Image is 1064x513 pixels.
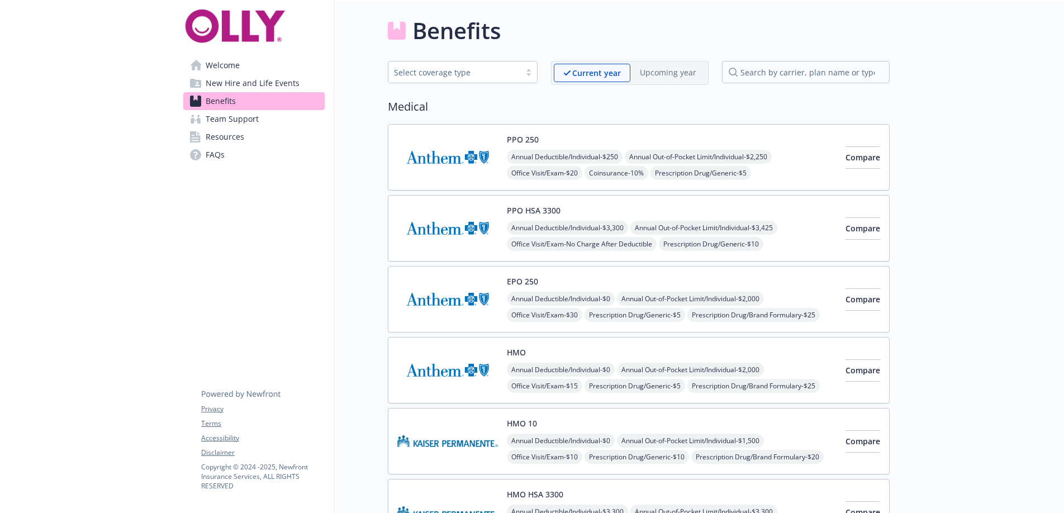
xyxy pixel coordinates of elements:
input: search by carrier, plan name or type [722,61,890,83]
a: Accessibility [201,433,324,443]
span: Office Visit/Exam - $30 [507,308,582,322]
span: Annual Deductible/Individual - $250 [507,150,623,164]
span: Prescription Drug/Generic - $10 [585,450,689,464]
span: Prescription Drug/Generic - $5 [650,166,751,180]
span: Annual Out-of-Pocket Limit/Individual - $2,000 [617,292,764,306]
p: Upcoming year [640,66,696,78]
img: Kaiser Permanente Insurance Company carrier logo [397,417,498,465]
span: Prescription Drug/Brand Formulary - $25 [687,308,820,322]
img: Anthem Blue Cross carrier logo [397,205,498,252]
button: HMO 10 [507,417,537,429]
span: Annual Out-of-Pocket Limit/Individual - $1,500 [617,434,764,448]
span: New Hire and Life Events [206,74,300,92]
button: EPO 250 [507,275,538,287]
button: HMO HSA 3300 [507,488,563,500]
span: Annual Out-of-Pocket Limit/Individual - $2,250 [625,150,772,164]
span: FAQs [206,146,225,164]
span: Prescription Drug/Generic - $5 [585,379,685,393]
img: Anthem Blue Cross carrier logo [397,275,498,323]
span: Compare [845,365,880,376]
a: Benefits [183,92,325,110]
span: Compare [845,294,880,305]
a: Disclaimer [201,448,324,458]
span: Compare [845,152,880,163]
span: Prescription Drug/Generic - $10 [659,237,763,251]
img: Anthem Blue Cross carrier logo [397,346,498,394]
a: Terms [201,419,324,429]
button: Compare [845,288,880,311]
span: Prescription Drug/Brand Formulary - $20 [691,450,824,464]
a: Welcome [183,56,325,74]
span: Office Visit/Exam - $15 [507,379,582,393]
span: Annual Deductible/Individual - $0 [507,434,615,448]
div: Select coverage type [394,66,515,78]
p: Current year [572,67,621,79]
a: New Hire and Life Events [183,74,325,92]
span: Resources [206,128,244,146]
h1: Benefits [412,14,501,47]
span: Office Visit/Exam - $10 [507,450,582,464]
span: Office Visit/Exam - No Charge After Deductible [507,237,657,251]
span: Compare [845,436,880,446]
button: PPO HSA 3300 [507,205,560,216]
span: Prescription Drug/Brand Formulary - $25 [687,379,820,393]
button: Compare [845,146,880,169]
h2: Medical [388,98,890,115]
span: Compare [845,223,880,234]
span: Annual Deductible/Individual - $3,300 [507,221,628,235]
span: Coinsurance - 10% [585,166,648,180]
span: Annual Out-of-Pocket Limit/Individual - $3,425 [630,221,777,235]
span: Upcoming year [630,64,706,82]
span: Annual Out-of-Pocket Limit/Individual - $2,000 [617,363,764,377]
span: Office Visit/Exam - $20 [507,166,582,180]
span: Team Support [206,110,259,128]
p: Copyright © 2024 - 2025 , Newfront Insurance Services, ALL RIGHTS RESERVED [201,462,324,491]
a: FAQs [183,146,325,164]
span: Welcome [206,56,240,74]
span: Prescription Drug/Generic - $5 [585,308,685,322]
button: Compare [845,430,880,453]
a: Team Support [183,110,325,128]
button: PPO 250 [507,134,539,145]
span: Benefits [206,92,236,110]
a: Resources [183,128,325,146]
button: HMO [507,346,526,358]
button: Compare [845,359,880,382]
span: Annual Deductible/Individual - $0 [507,363,615,377]
span: Annual Deductible/Individual - $0 [507,292,615,306]
button: Compare [845,217,880,240]
img: Anthem Blue Cross carrier logo [397,134,498,181]
a: Privacy [201,404,324,414]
